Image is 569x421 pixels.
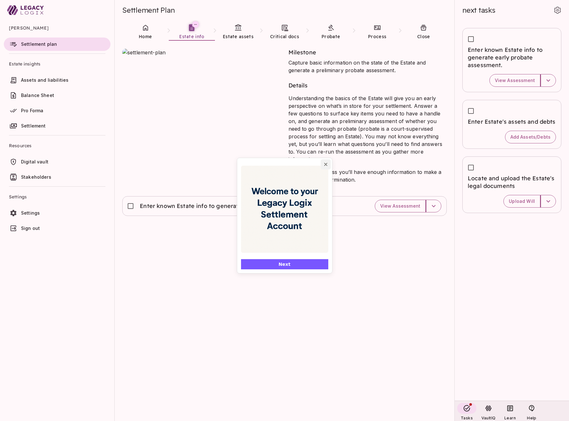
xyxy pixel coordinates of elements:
span: Assets and liabilities [21,77,68,83]
span: [PERSON_NAME] [9,20,105,36]
span: Settings [21,210,40,216]
a: Stakeholders [4,170,110,184]
a: Digital vault [4,155,110,169]
span: Upload Will [509,198,535,204]
a: Settlement [4,119,110,133]
span: Critical docs [270,34,299,39]
span: Tasks [461,416,473,420]
a: Balance Sheet [4,89,110,102]
span: Settings [9,189,105,204]
span: Stakeholders [21,174,51,180]
span: Sign out [21,225,40,231]
span: Locate and upload the Estate's legal documents [468,175,556,190]
a: Pro Forma [4,104,110,117]
span: Estate assets [223,34,253,39]
span: Milestone [288,49,316,56]
button: Next [241,259,328,269]
span: Close [417,34,430,39]
span: Settlement Plan [122,6,174,15]
span: View Assessment [495,78,535,83]
span: VaultIQ [481,416,495,420]
a: Assets and liabilities [4,73,110,87]
div: Locate and upload the Estate's legal documentsUpload Will [462,156,561,213]
img: settlement-plan [122,49,281,134]
span: next tasks [462,6,495,15]
button: View Assessment [489,74,540,87]
span: View Assessment [380,203,420,209]
button: Add Assets/Debts [505,131,556,143]
span: Digital vault [21,159,48,164]
a: Sign out [4,222,110,235]
div: Enter known Estate info to generate early probate assessment.View Assessment [122,196,447,216]
span: Balance Sheet [21,93,54,98]
span: Learn [504,416,516,420]
button: Upload Will [503,195,540,208]
span: Details [288,82,308,89]
span: Enter known Estate info to generate early probate assessment. [468,46,556,69]
span: Enter Estate's assets and debts [468,118,556,126]
span: Settlement plan [21,41,57,47]
span: Home [139,34,152,39]
span: Capture basic information on the state of the Estate and generate a preliminary probate assessment. [288,59,426,73]
p: Understanding the basics of the Estate will give you an early perspective on what’s in store for ... [288,94,447,163]
span: Pro Forma [21,108,43,113]
span: Probate [322,34,340,39]
span: Settlement [21,123,46,128]
span: Resources [9,138,105,153]
span: Next [279,261,291,268]
span: Estate info [179,34,204,39]
a: Settings [4,206,110,220]
span: Process [368,34,386,39]
div: Enter Estate's assets and debtsAdd Assets/Debts [462,100,561,149]
span: Estate insights [9,56,105,72]
button: Close popover [321,159,331,169]
span: Help [527,416,536,420]
button: View Assessment [375,200,426,212]
a: Settlement plan [4,38,110,51]
div: Enter known Estate info to generate early probate assessment.View Assessment [462,28,561,92]
span: Add Assets/Debts [510,134,551,140]
span: Enter known Estate info to generate early probate assessment. [140,202,318,210]
p: Later in the process you’ll have enough information to make a final probate determination. [288,168,447,183]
